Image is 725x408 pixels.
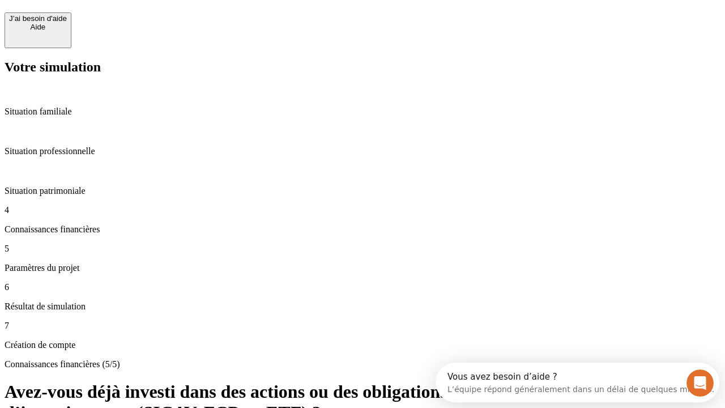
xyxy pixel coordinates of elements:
p: Situation patrimoniale [5,186,720,196]
p: Connaissances financières (5/5) [5,359,720,369]
div: J’ai besoin d'aide [9,14,67,23]
button: J’ai besoin d'aideAide [5,12,71,48]
iframe: Intercom live chat [686,369,714,397]
p: Création de compte [5,340,720,350]
div: L’équipe répond généralement dans un délai de quelques minutes. [12,19,279,31]
div: Aide [9,23,67,31]
p: Résultat de simulation [5,301,720,312]
div: Ouvrir le Messenger Intercom [5,5,312,36]
iframe: Intercom live chat discovery launcher [436,363,719,402]
div: Vous avez besoin d’aide ? [12,10,279,19]
p: 7 [5,321,720,331]
p: Paramètres du projet [5,263,720,273]
p: Situation professionnelle [5,146,720,156]
p: Situation familiale [5,107,720,117]
p: Connaissances financières [5,224,720,235]
p: 6 [5,282,720,292]
p: 5 [5,244,720,254]
h2: Votre simulation [5,59,720,75]
p: 4 [5,205,720,215]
